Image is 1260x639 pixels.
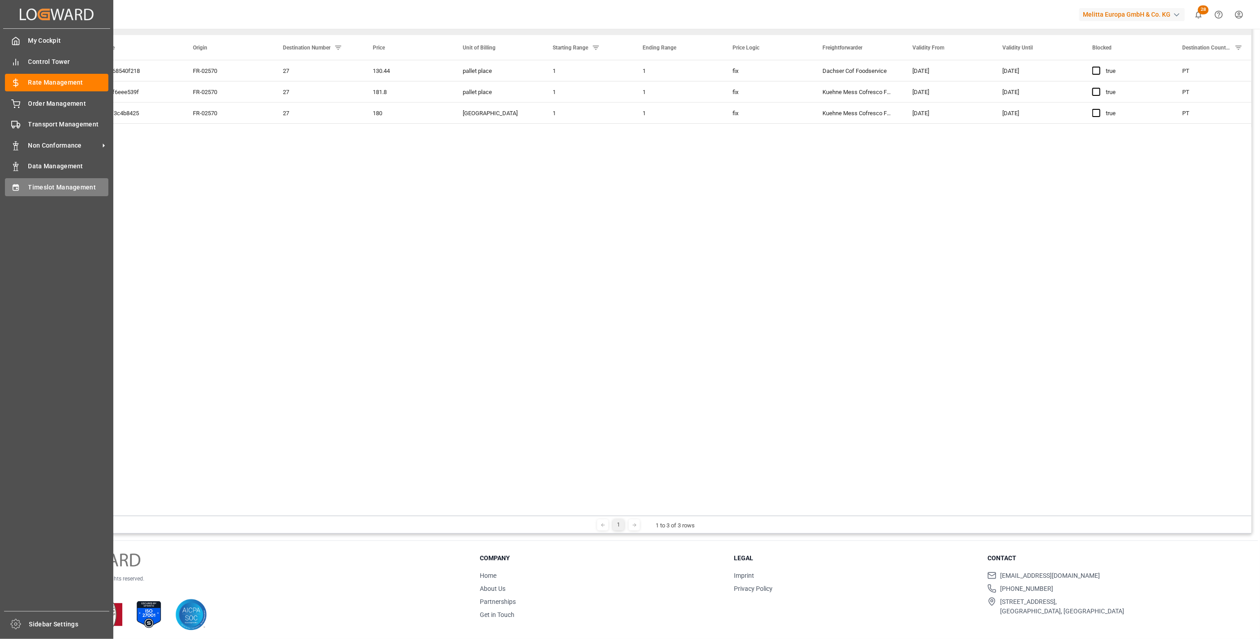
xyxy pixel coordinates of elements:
span: Validity Until [1002,45,1033,51]
span: Origin [193,45,207,51]
div: 27 [272,81,362,102]
a: Partnerships [480,598,516,605]
p: Version 1.1.127 [59,583,457,591]
a: Imprint [734,572,754,579]
div: FR-02570 [182,60,272,81]
div: Kuehne Mess Cofresco Foodservice [812,81,902,102]
img: ISO 27001 Certification [133,599,165,630]
a: About Us [480,585,505,592]
span: Starting Range [553,45,588,51]
span: Non Conformance [28,141,99,150]
h3: Legal [734,553,977,563]
div: 1 [632,103,722,123]
a: Home [480,572,496,579]
div: FR-02570 [182,81,272,102]
div: [DATE] [902,81,992,102]
span: Price [373,45,385,51]
span: Sidebar Settings [29,620,110,629]
h3: Contact [987,553,1230,563]
div: pallet place [452,60,542,81]
div: 1 [632,60,722,81]
span: [STREET_ADDRESS], [GEOGRAPHIC_DATA], [GEOGRAPHIC_DATA] [1000,597,1124,616]
div: true [1106,61,1161,81]
span: Timeslot Management [28,183,109,192]
div: 27 [272,103,362,123]
div: FR-02570 [182,103,272,123]
span: 28 [1198,5,1209,14]
a: Control Tower [5,53,108,70]
span: Control Tower [28,57,109,67]
span: Destination Country Code [1182,45,1231,51]
div: 1 [632,81,722,102]
button: Melitta Europa GmbH & Co. KG [1079,6,1189,23]
a: Get in Touch [480,611,514,618]
div: fix [722,81,812,102]
span: Validity From [912,45,944,51]
div: [DATE] [992,103,1081,123]
div: 130.44 [362,60,452,81]
div: [GEOGRAPHIC_DATA] [452,103,542,123]
span: Data Management [28,162,109,171]
div: [DATE] [992,60,1081,81]
p: © 2025 Logward. All rights reserved. [59,575,457,583]
div: c9e68540f218 [92,60,182,81]
a: Data Management [5,157,108,175]
div: [DATE] [902,60,992,81]
div: 181.8 [362,81,452,102]
div: 27 [272,60,362,81]
button: show 28 new notifications [1189,4,1209,25]
span: My Cockpit [28,36,109,45]
div: 1 [542,60,632,81]
div: [DATE] [992,81,1081,102]
div: fbbf3c4b8425 [92,103,182,123]
a: Privacy Policy [734,585,773,592]
div: true [1106,103,1161,124]
span: Rate Management [28,78,109,87]
div: Kuehne Mess Cofresco Foodservice [812,103,902,123]
a: Timeslot Management [5,178,108,196]
span: Transport Management [28,120,109,129]
span: Unit of Billing [463,45,496,51]
a: Rate Management [5,74,108,91]
div: 1 [542,81,632,102]
div: fix [722,60,812,81]
span: [PHONE_NUMBER] [1000,584,1053,594]
div: true [1106,82,1161,103]
span: Freightforwarder [822,45,862,51]
span: Order Management [28,99,109,108]
span: Price Logic [733,45,760,51]
div: Dachser Cof Foodservice [812,60,902,81]
span: [EMAIL_ADDRESS][DOMAIN_NAME] [1000,571,1100,580]
div: Melitta Europa GmbH & Co. KG [1079,8,1185,21]
span: Ending Range [643,45,676,51]
div: fix [722,103,812,123]
a: Transport Management [5,116,108,133]
a: My Cockpit [5,32,108,49]
div: 487f6eee539f [92,81,182,102]
img: AICPA SOC [175,599,207,630]
a: Order Management [5,94,108,112]
div: 180 [362,103,452,123]
h3: Company [480,553,723,563]
span: Blocked [1092,45,1112,51]
div: 1 [613,519,624,531]
div: 1 to 3 of 3 rows [656,521,695,530]
span: Destination Number [283,45,331,51]
div: pallet place [452,81,542,102]
div: [DATE] [902,103,992,123]
button: Help Center [1209,4,1229,25]
div: 1 [542,103,632,123]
